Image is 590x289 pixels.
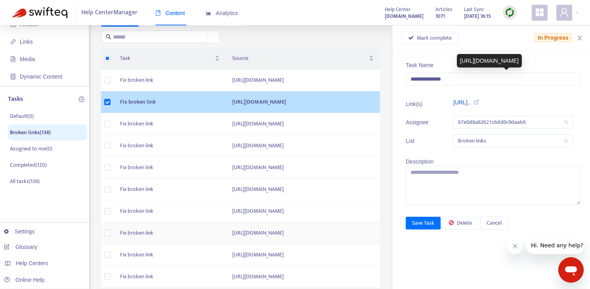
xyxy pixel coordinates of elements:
[226,48,380,69] th: Source
[114,244,226,266] td: Fix broken link
[12,7,67,18] img: Swifteq
[10,74,16,79] span: container
[20,56,35,62] span: Media
[120,54,213,63] span: Task
[458,116,568,128] span: 67e0d8a82621c6dd6c9daab6
[443,217,478,229] button: Delete
[226,135,380,157] td: [URL][DOMAIN_NAME]
[406,137,433,145] span: List
[4,244,37,250] a: Glossary
[385,12,424,21] strong: [DOMAIN_NAME]
[114,200,226,222] td: Fix broken link
[226,266,380,288] td: [URL][DOMAIN_NAME]
[505,8,515,17] img: sync.dc5367851b00ba804db3.png
[106,34,111,40] span: search
[226,244,380,266] td: [URL][DOMAIN_NAME]
[226,69,380,91] td: [URL][DOMAIN_NAME]
[412,219,434,227] span: Save Task
[535,8,544,17] span: appstore
[558,257,584,283] iframe: Button to launch messaging window
[114,266,226,288] td: Fix broken link
[507,238,523,254] iframe: Close message
[535,33,571,42] span: In Progress
[226,179,380,200] td: [URL][DOMAIN_NAME]
[480,217,508,229] button: Cancel
[564,120,569,125] span: search
[406,158,433,165] span: Description
[526,237,584,254] iframe: Message from company
[406,100,433,108] span: Link(s)
[155,10,185,16] span: Content
[114,91,226,113] td: Fix broken link
[79,96,84,102] span: plus-circle
[8,94,23,104] p: Tasks
[10,144,52,153] p: Assigned to me ( 0 )
[402,32,458,44] button: Mark complete
[457,219,472,227] span: Delete
[4,228,35,235] a: Settings
[226,113,380,135] td: [URL][DOMAIN_NAME]
[577,35,583,41] span: close
[232,54,367,63] span: Source
[10,56,16,62] span: file-image
[435,12,445,21] strong: 1071
[453,99,471,106] a: [URL]..
[435,5,452,14] span: Articles
[114,135,226,157] td: Fix broken link
[226,200,380,222] td: [URL][DOMAIN_NAME]
[464,5,484,14] span: Last Sync
[20,39,33,45] span: Links
[4,277,44,283] a: Online Help
[457,54,522,67] div: [URL][DOMAIN_NAME]
[406,61,580,69] div: Task Name
[10,161,47,169] p: Completed ( 120 )
[406,217,441,229] button: Save Task
[155,10,161,16] span: book
[114,179,226,200] td: Fix broken link
[10,39,16,44] span: link
[385,12,424,21] a: [DOMAIN_NAME]
[574,35,585,42] button: Close
[487,219,502,227] span: Cancel
[114,222,226,244] td: Fix broken link
[81,5,137,20] span: Help Center Manager
[114,48,226,69] th: Task
[226,222,380,244] td: [URL][DOMAIN_NAME]
[114,69,226,91] td: Fix broken link
[385,5,411,14] span: Help Center
[114,157,226,179] td: Fix broken link
[20,73,62,80] span: Dynamic Content
[226,157,380,179] td: [URL][DOMAIN_NAME]
[206,10,238,16] span: Analytics
[206,10,211,16] span: area-chart
[10,112,34,120] p: Default ( 0 )
[10,128,51,137] p: Broken links ( 138 )
[464,12,491,21] strong: [DATE] 16:15
[559,8,569,17] span: user
[458,135,568,147] span: Broken links
[564,139,569,143] span: search
[10,177,40,185] p: All tasks ( 138 )
[226,91,380,113] td: [URL][DOMAIN_NAME]
[16,260,48,266] span: Help Centers
[406,118,433,127] span: Assignee
[114,113,226,135] td: Fix broken link
[417,34,452,42] span: Mark complete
